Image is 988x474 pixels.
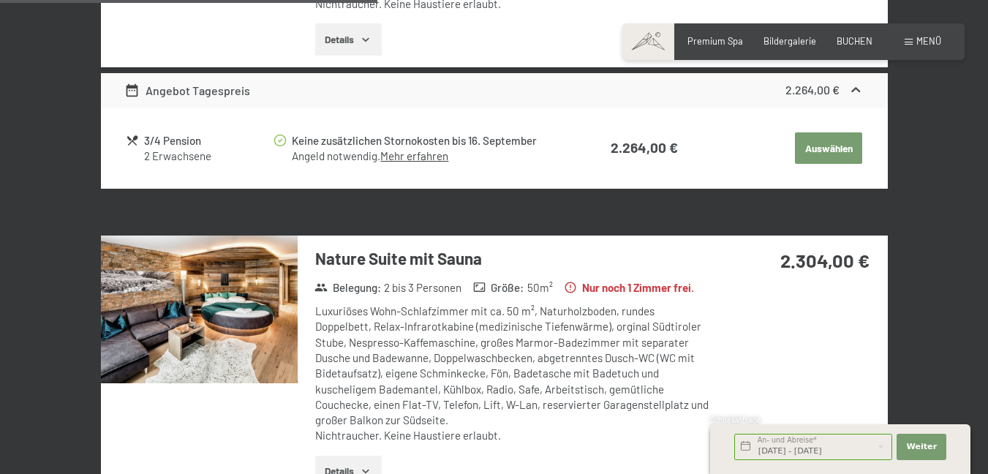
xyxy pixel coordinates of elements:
[687,35,743,47] a: Premium Spa
[906,441,937,453] span: Weiter
[292,148,566,164] div: Angeld notwendig.
[780,249,870,271] strong: 2.304,00 €
[101,236,298,383] img: mss_renderimg.php
[315,247,711,270] h3: Nature Suite mit Sauna
[101,73,888,108] div: Angebot Tagespreis2.264,00 €
[315,23,382,56] button: Details
[916,35,941,47] span: Menü
[315,304,711,444] div: Luxuriöses Wohn-Schlafzimmer mit ca. 50 m², Naturholzboden, rundes Doppelbett, Relax-Infrarotkabi...
[292,132,566,149] div: Keine zusätzlichen Stornokosten bis 16. September
[380,149,448,162] a: Mehr erfahren
[710,415,761,424] span: Schnellanfrage
[785,83,840,97] strong: 2.264,00 €
[124,82,250,99] div: Angebot Tagespreis
[763,35,816,47] a: Bildergalerie
[611,139,678,156] strong: 2.264,00 €
[795,132,862,165] button: Auswählen
[314,280,381,296] strong: Belegung :
[527,280,553,296] span: 50 m²
[837,35,872,47] a: BUCHEN
[564,280,694,296] strong: Nur noch 1 Zimmer frei.
[144,132,272,149] div: 3/4 Pension
[473,280,524,296] strong: Größe :
[384,280,461,296] span: 2 bis 3 Personen
[144,148,272,164] div: 2 Erwachsene
[897,434,946,460] button: Weiter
